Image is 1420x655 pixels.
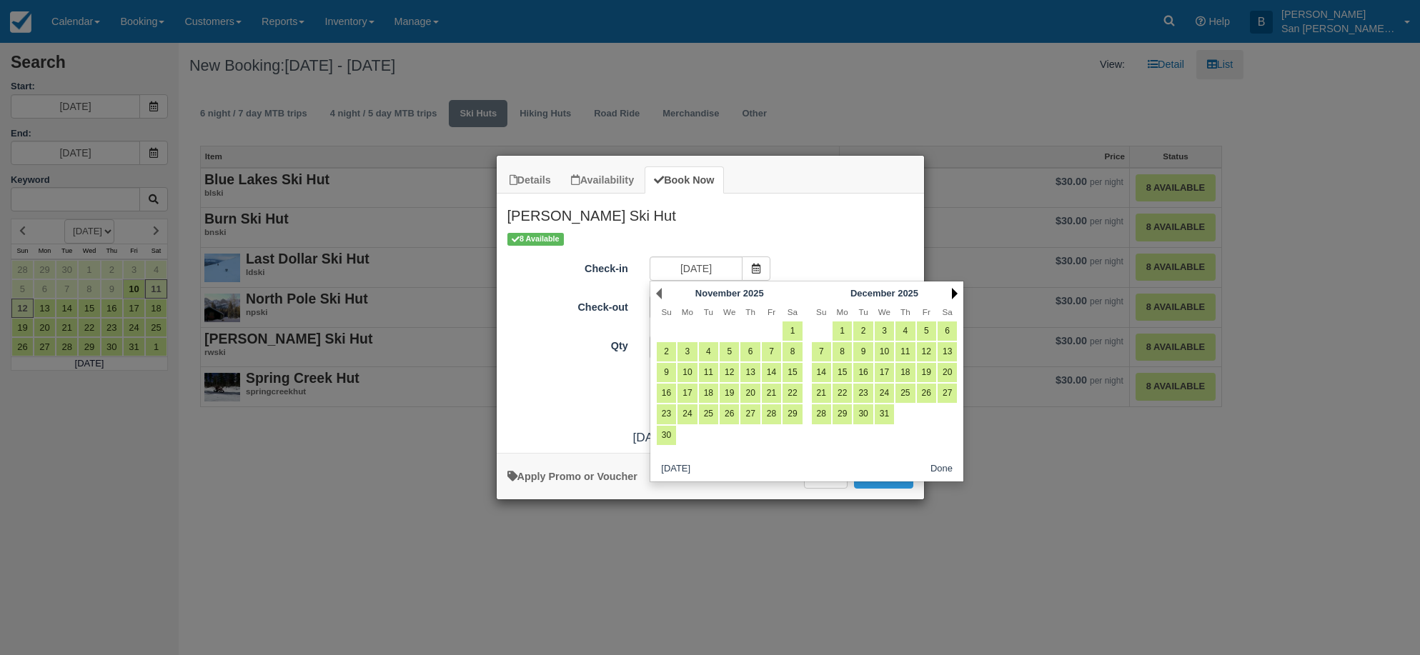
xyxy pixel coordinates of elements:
a: Apply Voucher [507,471,637,482]
span: Saturday [788,307,798,316]
a: 19 [720,384,739,403]
span: Tuesday [704,307,713,316]
span: Sunday [816,307,826,316]
a: 14 [812,363,831,382]
a: 23 [853,384,873,403]
span: Tuesday [858,307,868,316]
a: 22 [833,384,852,403]
span: November [695,288,740,299]
a: 18 [895,363,915,382]
a: 21 [812,384,831,403]
a: 10 [875,342,894,361]
span: Sunday [661,307,671,316]
a: 11 [895,342,915,361]
span: Monday [837,307,848,316]
a: 15 [783,363,802,382]
a: 9 [853,342,873,361]
a: 9 [657,363,676,382]
label: Qty [497,334,639,354]
a: 5 [917,321,936,341]
a: 20 [740,384,760,403]
a: Prev [656,288,662,299]
a: 5 [720,342,739,361]
a: Next [952,288,958,299]
a: 3 [875,321,894,341]
a: 2 [853,321,873,341]
span: 8 Available [507,233,564,245]
a: 12 [720,363,739,382]
label: Check-out [497,295,639,315]
a: Details [500,166,560,194]
span: Thursday [900,307,910,316]
a: 27 [938,384,957,403]
a: 23 [657,404,676,424]
a: 6 [938,321,957,341]
span: [DATE] - [DATE] [633,430,722,444]
a: 4 [699,342,718,361]
a: Availability [562,166,643,194]
span: Monday [682,307,693,316]
a: 21 [762,384,781,403]
span: Friday [923,307,930,316]
span: Friday [768,307,775,316]
div: Item Modal [497,194,924,446]
button: Done [925,460,958,478]
a: 31 [875,404,894,424]
a: 24 [875,384,894,403]
span: 2025 [743,288,764,299]
a: 7 [812,342,831,361]
a: 26 [720,404,739,424]
a: 26 [917,384,936,403]
a: 13 [740,363,760,382]
a: 1 [833,321,852,341]
h2: [PERSON_NAME] Ski Hut [497,194,924,231]
div: : [497,429,924,446]
button: [DATE] [656,460,696,478]
a: 7 [762,342,781,361]
a: 13 [938,342,957,361]
a: 25 [699,404,718,424]
a: 24 [677,404,697,424]
a: Book Now [645,166,723,194]
a: 29 [783,404,802,424]
a: 22 [783,384,802,403]
a: 30 [657,426,676,445]
a: 8 [833,342,852,361]
a: 25 [895,384,915,403]
a: 14 [762,363,781,382]
a: 16 [853,363,873,382]
span: December [850,288,895,299]
a: 30 [853,404,873,424]
a: 18 [699,384,718,403]
a: 29 [833,404,852,424]
a: 1 [783,321,802,341]
a: 8 [783,342,802,361]
span: Wednesday [723,307,735,316]
a: 19 [917,363,936,382]
a: 2 [657,342,676,361]
a: 12 [917,342,936,361]
a: 27 [740,404,760,424]
a: 6 [740,342,760,361]
a: 15 [833,363,852,382]
a: 4 [895,321,915,341]
span: 2025 [898,288,918,299]
a: 20 [938,363,957,382]
a: 17 [677,384,697,403]
a: 3 [677,342,697,361]
span: Wednesday [878,307,890,316]
a: 28 [812,404,831,424]
a: 11 [699,363,718,382]
a: 28 [762,404,781,424]
a: 10 [677,363,697,382]
span: Thursday [745,307,755,316]
a: 17 [875,363,894,382]
span: Saturday [943,307,953,316]
a: 16 [657,384,676,403]
label: Check-in [497,256,639,276]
